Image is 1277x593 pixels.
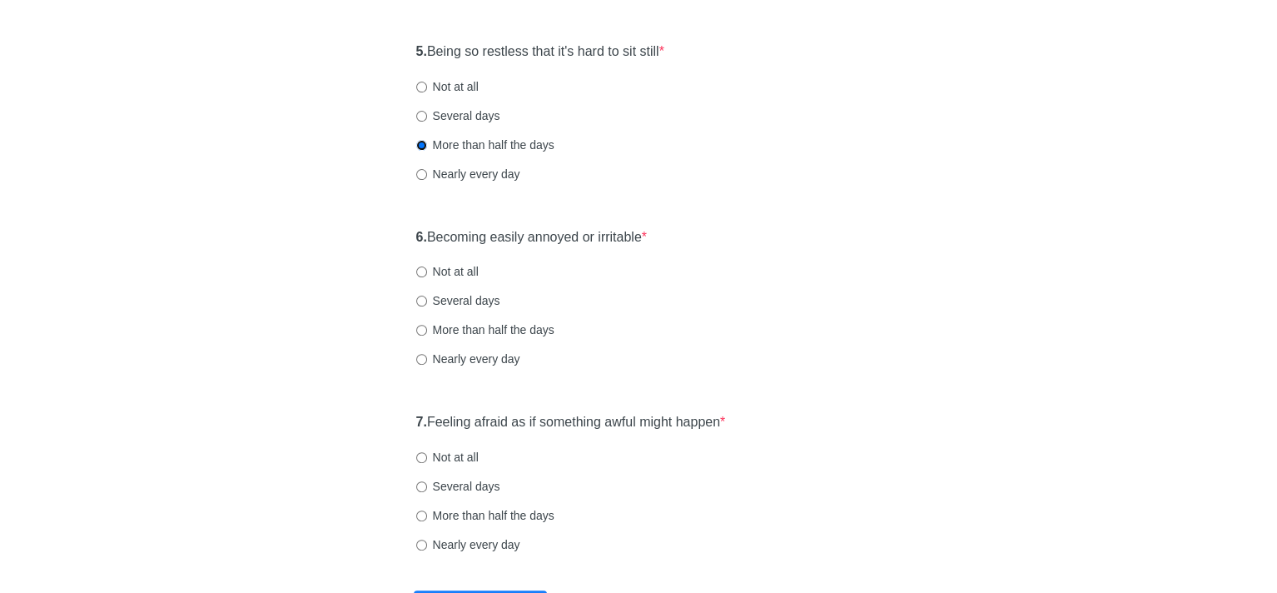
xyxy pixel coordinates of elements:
label: Several days [416,478,500,495]
strong: 5. [416,44,427,58]
label: Nearly every day [416,166,520,182]
input: Several days [416,296,427,306]
label: Becoming easily annoyed or irritable [416,228,648,247]
input: Nearly every day [416,169,427,180]
label: Several days [416,107,500,124]
input: More than half the days [416,511,427,521]
input: Not at all [416,452,427,463]
input: Nearly every day [416,354,427,365]
label: Not at all [416,78,479,95]
label: Being so restless that it's hard to sit still [416,42,664,62]
input: Not at all [416,267,427,277]
label: Feeling afraid as if something awful might happen [416,413,726,432]
strong: 7. [416,415,427,429]
input: More than half the days [416,140,427,151]
strong: 6. [416,230,427,244]
input: More than half the days [416,325,427,336]
label: More than half the days [416,507,554,524]
label: Nearly every day [416,351,520,367]
input: Several days [416,111,427,122]
label: Not at all [416,449,479,466]
input: Not at all [416,82,427,92]
label: Nearly every day [416,536,520,553]
label: More than half the days [416,137,554,153]
label: More than half the days [416,321,554,338]
label: Not at all [416,263,479,280]
input: Nearly every day [416,540,427,551]
label: Several days [416,292,500,309]
input: Several days [416,481,427,492]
